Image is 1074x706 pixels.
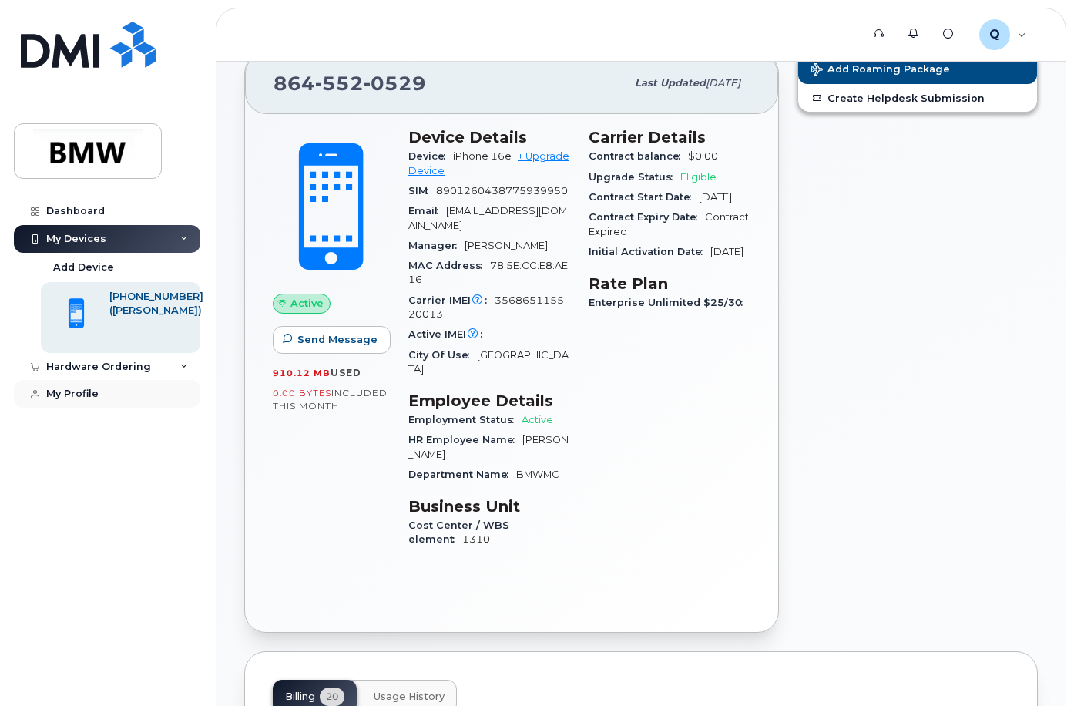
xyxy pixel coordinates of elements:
span: Carrier IMEI [408,294,495,306]
button: Add Roaming Package [798,52,1037,84]
span: 552 [315,72,364,95]
span: MAC Address [408,260,490,271]
span: Contract balance [589,150,688,162]
span: Active IMEI [408,328,490,340]
span: $0.00 [688,150,718,162]
span: 8901260438775939950 [436,185,568,197]
span: [DATE] [710,246,743,257]
span: HR Employee Name [408,434,522,445]
span: used [331,367,361,378]
span: Device [408,150,453,162]
span: Contract Expiry Date [589,211,705,223]
span: Active [522,414,553,425]
span: Contract Expired [589,211,749,237]
span: Department Name [408,469,516,480]
span: Enterprise Unlimited $25/30 [589,297,750,308]
span: Upgrade Status [589,171,680,183]
h3: Device Details [408,128,570,146]
span: Cost Center / WBS element [408,519,509,545]
span: 0.00 Bytes [273,388,331,398]
button: Send Message [273,326,391,354]
div: QT18598 [968,19,1037,50]
span: Usage History [374,691,445,703]
span: SIM [408,185,436,197]
span: 910.12 MB [273,368,331,378]
span: Send Message [297,332,378,347]
span: 0529 [364,72,426,95]
h3: Employee Details [408,392,570,410]
span: [PERSON_NAME] [465,240,548,251]
span: [PERSON_NAME] [408,434,569,459]
span: Email [408,205,446,217]
span: Eligible [680,171,717,183]
a: Create Helpdesk Submission [798,84,1037,112]
span: Contract Start Date [589,191,699,203]
h3: Carrier Details [589,128,750,146]
span: Manager [408,240,465,251]
iframe: Messenger Launcher [1007,639,1062,694]
span: Last updated [635,77,706,89]
a: + Upgrade Device [408,150,569,176]
span: 1310 [462,533,490,545]
span: 356865115520013 [408,294,564,320]
span: Initial Activation Date [589,246,710,257]
span: 864 [274,72,426,95]
span: [DATE] [706,77,740,89]
span: [DATE] [699,191,732,203]
h3: Rate Plan [589,274,750,293]
span: iPhone 16e [453,150,512,162]
span: Active [290,296,324,311]
span: Employment Status [408,414,522,425]
span: City Of Use [408,349,477,361]
span: — [490,328,500,340]
span: Add Roaming Package [811,63,950,78]
span: Q [989,25,1000,44]
span: BMWMC [516,469,559,480]
h3: Business Unit [408,497,570,516]
span: [EMAIL_ADDRESS][DOMAIN_NAME] [408,205,567,230]
span: [GEOGRAPHIC_DATA] [408,349,569,375]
